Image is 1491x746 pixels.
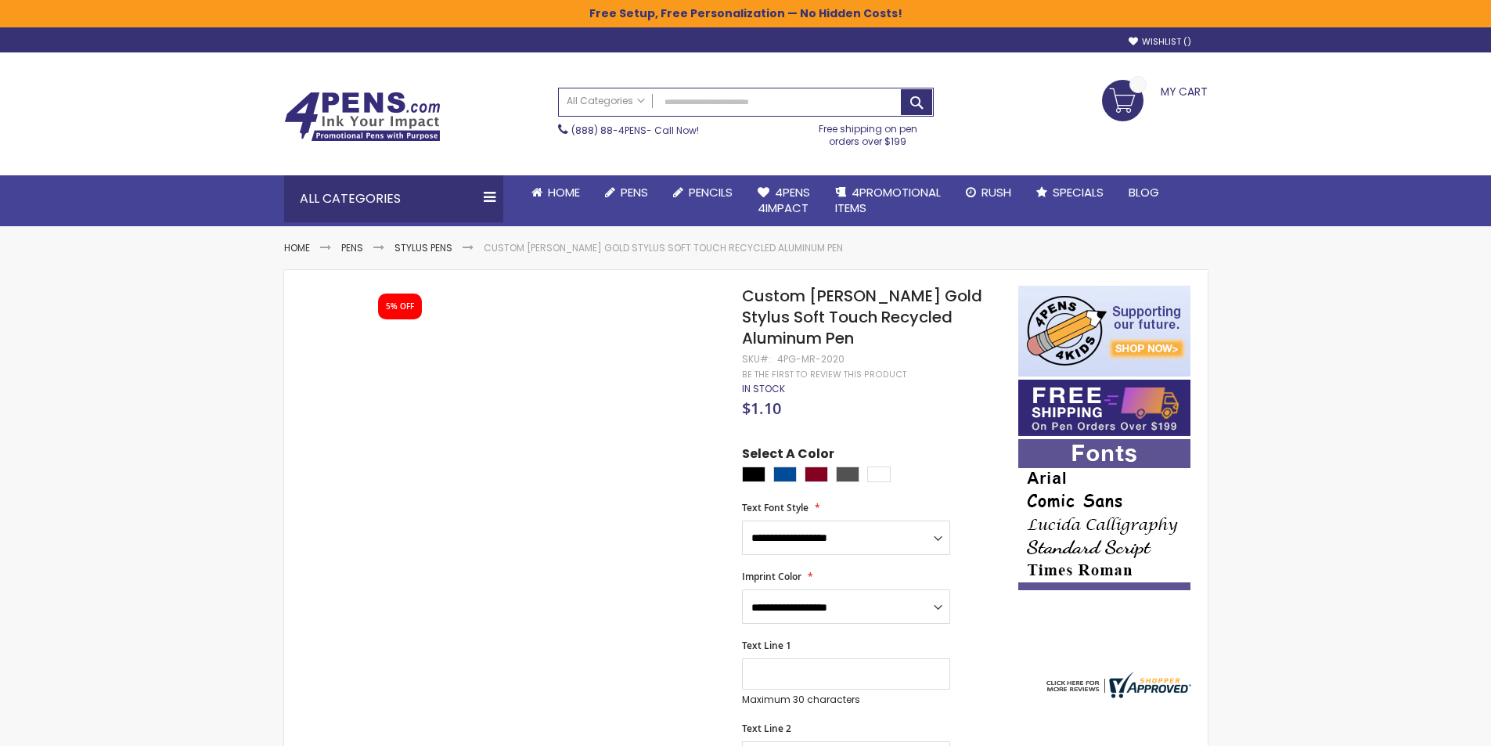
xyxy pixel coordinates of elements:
img: font-personalization-examples [1018,439,1190,590]
a: Pens [341,241,363,254]
a: All Categories [559,88,653,114]
span: Blog [1129,184,1159,200]
a: 4pens.com certificate URL [1043,688,1191,701]
li: Custom [PERSON_NAME] Gold Stylus Soft Touch Recycled Aluminum Pen [484,242,843,254]
span: Imprint Color [742,570,801,583]
a: Be the first to review this product [742,369,906,380]
a: Pens [592,175,661,210]
span: 4PROMOTIONAL ITEMS [835,184,941,216]
span: Pens [621,184,648,200]
span: Select A Color [742,445,834,467]
strong: SKU [742,352,771,366]
a: Pencils [661,175,745,210]
div: White [867,467,891,482]
a: Home [284,241,310,254]
a: 4PROMOTIONALITEMS [823,175,953,226]
a: Stylus Pens [394,241,452,254]
span: - Call Now! [571,124,699,137]
div: Dark Blue [773,467,797,482]
p: Maximum 30 characters [742,694,950,706]
span: Custom [PERSON_NAME] Gold Stylus Soft Touch Recycled Aluminum Pen [742,285,982,349]
a: Rush [953,175,1024,210]
span: Rush [981,184,1011,200]
img: 4Pens Custom Pens and Promotional Products [284,92,441,142]
div: Availability [742,383,785,395]
div: All Categories [284,175,503,222]
span: Text Line 2 [742,722,791,735]
a: (888) 88-4PENS [571,124,646,137]
a: Blog [1116,175,1172,210]
div: Free shipping on pen orders over $199 [802,117,934,148]
span: Text Line 1 [742,639,791,652]
div: Burgundy [805,467,828,482]
div: 5% OFF [386,301,414,312]
a: Specials [1024,175,1116,210]
img: Free shipping on orders over $199 [1018,380,1190,436]
img: 4pens.com widget logo [1043,672,1191,698]
div: Gunmetal [836,467,859,482]
span: Pencils [689,184,733,200]
span: In stock [742,382,785,395]
span: All Categories [567,95,645,107]
span: Home [548,184,580,200]
div: 4PG-MR-2020 [777,353,845,366]
span: Specials [1053,184,1104,200]
a: Home [519,175,592,210]
span: Text Font Style [742,501,809,514]
a: Wishlist [1129,36,1191,48]
span: $1.10 [742,398,781,419]
img: 4pens 4 kids [1018,286,1190,377]
div: Black [742,467,765,482]
a: 4Pens4impact [745,175,823,226]
span: 4Pens 4impact [758,184,810,216]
